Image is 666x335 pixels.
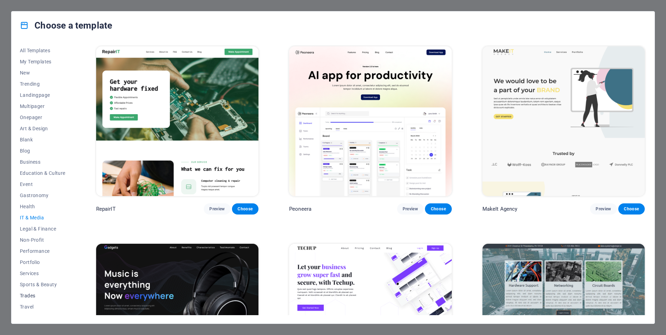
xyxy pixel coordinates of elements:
img: Peoneera [289,46,451,196]
button: Preview [397,203,424,215]
button: Travel [20,301,65,312]
span: Travel [20,304,65,310]
span: Education & Culture [20,170,65,176]
button: Event [20,179,65,190]
button: Wireframe [20,312,65,324]
button: Blog [20,145,65,156]
img: RepairIT [96,46,258,196]
button: Choose [618,203,645,215]
span: Performance [20,248,65,254]
h4: Choose a template [20,20,112,31]
span: Health [20,204,65,209]
span: Art & Design [20,126,65,131]
p: Peoneera [289,205,311,212]
button: Landingpage [20,89,65,101]
span: Preview [403,206,418,212]
span: Business [20,159,65,165]
button: Trades [20,290,65,301]
span: Legal & Finance [20,226,65,232]
span: Preview [596,206,611,212]
button: Preview [204,203,230,215]
button: Onepager [20,112,65,123]
button: IT & Media [20,212,65,223]
button: All Templates [20,45,65,56]
span: Portfolio [20,259,65,265]
button: Choose [232,203,258,215]
span: Choose [238,206,253,212]
button: Preview [590,203,617,215]
button: Non-Profit [20,234,65,246]
span: Event [20,181,65,187]
span: Services [20,271,65,276]
button: Choose [425,203,451,215]
span: Trending [20,81,65,87]
span: Landingpage [20,92,65,98]
p: MakeIt Agency [482,205,518,212]
span: Choose [624,206,639,212]
span: Multipager [20,103,65,109]
span: Onepager [20,115,65,120]
span: Non-Profit [20,237,65,243]
span: Sports & Beauty [20,282,65,287]
span: IT & Media [20,215,65,220]
button: Performance [20,246,65,257]
button: Art & Design [20,123,65,134]
span: Blank [20,137,65,142]
span: Trades [20,293,65,298]
button: Multipager [20,101,65,112]
img: MakeIt Agency [482,46,645,196]
button: My Templates [20,56,65,67]
span: All Templates [20,48,65,53]
button: Sports & Beauty [20,279,65,290]
button: Blank [20,134,65,145]
span: Preview [209,206,225,212]
p: RepairIT [96,205,116,212]
button: Services [20,268,65,279]
button: Business [20,156,65,167]
span: New [20,70,65,76]
span: Choose [431,206,446,212]
button: New [20,67,65,78]
button: Education & Culture [20,167,65,179]
span: Gastronomy [20,193,65,198]
button: Health [20,201,65,212]
span: My Templates [20,59,65,64]
span: Blog [20,148,65,154]
button: Trending [20,78,65,89]
button: Legal & Finance [20,223,65,234]
button: Portfolio [20,257,65,268]
button: Gastronomy [20,190,65,201]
